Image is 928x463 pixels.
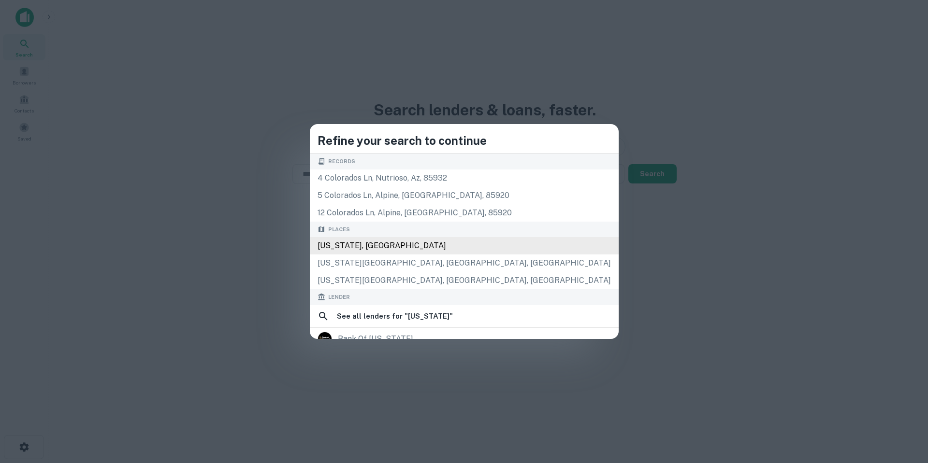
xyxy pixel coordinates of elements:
div: 12 colorados ln, alpine, [GEOGRAPHIC_DATA], 85920 [310,204,619,222]
div: [US_STATE][GEOGRAPHIC_DATA], [GEOGRAPHIC_DATA], [GEOGRAPHIC_DATA] [310,272,619,289]
img: picture [318,332,332,346]
div: 4 colorados ln, nutrioso, az, 85932 [310,169,619,187]
div: [US_STATE][GEOGRAPHIC_DATA], [GEOGRAPHIC_DATA], [GEOGRAPHIC_DATA] [310,254,619,272]
iframe: Chat Widget [880,386,928,432]
h4: Refine your search to continue [318,132,611,149]
span: Places [328,225,350,234]
h6: See all lenders for " [US_STATE] " [337,310,453,322]
div: [US_STATE], [GEOGRAPHIC_DATA] [310,237,619,254]
div: 5 colorados ln, alpine, [GEOGRAPHIC_DATA], 85920 [310,187,619,204]
span: Records [328,157,355,166]
a: bank of [US_STATE] [310,329,619,349]
div: bank of [US_STATE] [338,332,413,346]
span: Lender [328,293,350,301]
